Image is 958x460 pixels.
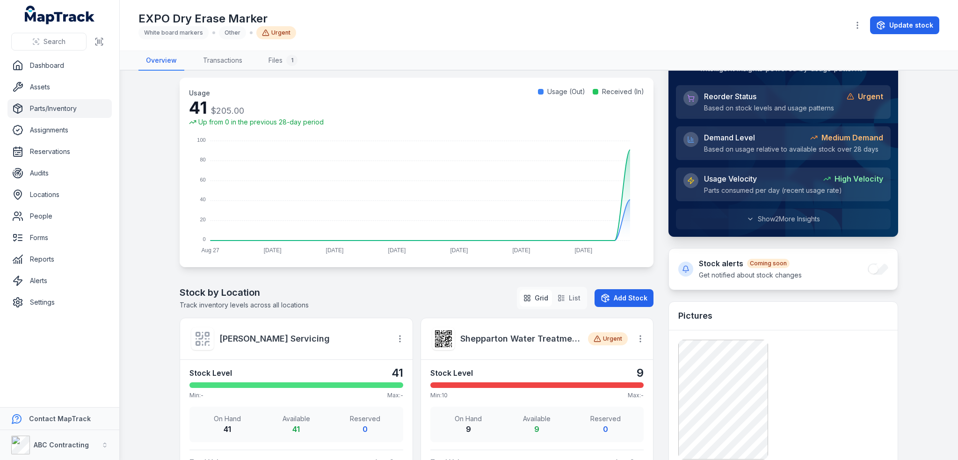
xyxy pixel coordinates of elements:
[460,332,581,345] a: Shepparton Water Treatment Plant
[7,142,112,161] a: Reservations
[138,51,184,71] a: Overview
[189,367,232,379] strong: Stock Level
[7,78,112,96] a: Assets
[264,247,282,254] tspan: [DATE]
[628,392,644,399] span: Max: -
[286,55,298,66] div: 1
[450,247,468,254] tspan: [DATE]
[219,26,246,39] div: Other
[29,415,91,423] strong: Contact MapTrack
[699,258,802,269] h4: Stock alerts
[7,56,112,75] a: Dashboard
[438,414,499,423] span: On Hand
[25,6,95,24] a: MapTrack
[326,247,344,254] tspan: [DATE]
[595,289,653,307] button: Add Stock
[554,290,584,307] button: List
[34,441,89,449] strong: ABC Contracting
[704,91,756,102] span: Reorder Status
[637,365,644,380] strong: 9
[602,87,644,96] span: Received (In)
[575,414,636,423] span: Reserved
[7,250,112,269] a: Reports
[466,424,471,434] strong: 9
[200,217,205,222] tspan: 20
[189,98,324,117] div: 41
[334,414,396,423] span: Reserved
[189,392,203,399] span: Min: -
[292,424,300,434] strong: 41
[7,271,112,290] a: Alerts
[202,247,219,254] tspan: Aug 27
[821,132,883,143] strong: Medium Demand
[704,104,834,112] span: Based on stock levels and usage patterns
[676,209,891,229] button: Show2More Insights
[588,332,628,345] div: Urgent
[203,236,206,242] tspan: 0
[547,87,585,96] span: Usage (Out)
[7,293,112,312] a: Settings
[138,11,296,26] h1: EXPO Dry Erase Marker
[7,99,112,118] a: Parts/Inventory
[7,185,112,204] a: Locations
[704,173,757,184] span: Usage Velocity
[7,207,112,226] a: People
[196,51,250,71] a: Transactions
[704,132,755,143] span: Demand Level
[266,414,327,423] span: Available
[11,33,87,51] button: Search
[198,117,324,127] span: Up from 0 in the previous 28-day period
[256,26,296,39] div: Urgent
[387,392,403,399] span: Max: -
[704,145,878,153] span: Based on usage relative to available stock over 28 days
[704,186,842,194] span: Parts consumed per day (recent usage rate)
[200,197,205,202] tspan: 40
[870,16,939,34] button: Update stock
[678,309,712,322] h3: Pictures
[520,290,552,307] button: Grid
[144,29,203,36] span: White board markers
[430,392,448,399] span: Min: 10
[200,157,205,162] tspan: 80
[699,271,802,279] span: Get notified about stock changes
[534,424,539,434] strong: 9
[392,365,403,380] strong: 41
[197,414,258,423] span: On Hand
[388,247,406,254] tspan: [DATE]
[211,106,244,116] span: $205.00
[197,137,205,143] tspan: 100
[858,91,883,102] strong: Urgent
[180,286,309,299] h2: Stock by Location
[747,259,790,268] div: Coming soon
[44,37,65,46] span: Search
[363,424,368,434] strong: 0
[574,247,592,254] tspan: [DATE]
[180,301,309,309] span: Track inventory levels across all locations
[835,173,883,184] strong: High Velocity
[219,332,384,345] a: [PERSON_NAME] Servicing
[7,164,112,183] a: Audits
[512,247,530,254] tspan: [DATE]
[7,228,112,247] a: Forms
[7,121,112,139] a: Assignments
[261,51,305,71] a: Files1
[507,414,568,423] span: Available
[430,367,473,379] strong: Stock Level
[603,424,608,434] strong: 0
[189,89,210,97] span: Usage
[758,214,820,224] span: Show 2 More Insight s
[224,424,231,434] strong: 41
[200,177,205,183] tspan: 60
